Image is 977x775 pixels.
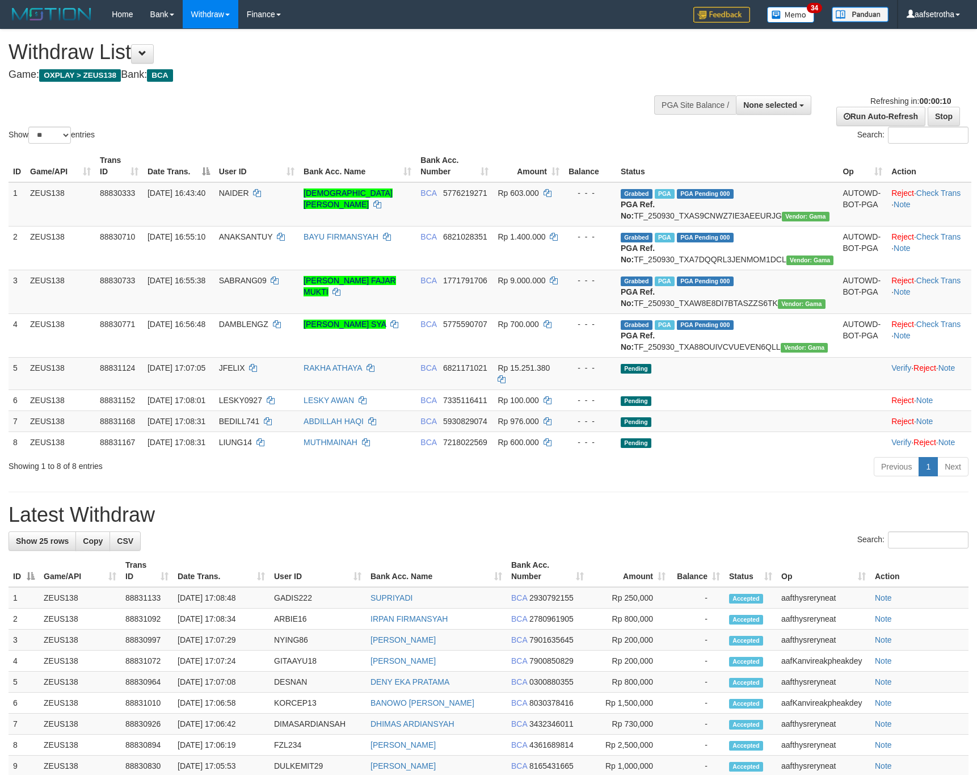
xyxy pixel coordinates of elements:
a: ABDILLAH HAQI [304,417,364,426]
span: ANAKSANTUY [219,232,273,241]
td: 7 [9,410,26,432]
td: · · [887,270,971,313]
span: Copy 7335116411 to clipboard [443,396,487,405]
span: Vendor URL: https://trx31.1velocity.biz [781,343,828,353]
a: MUTHMAINAH [304,438,357,447]
a: RAKHA ATHAYA [304,363,362,372]
span: Pending [621,438,651,448]
span: Marked by aafsolysreylen [655,233,675,242]
td: ZEUS138 [39,735,121,756]
span: 88831152 [100,396,135,405]
span: LESKY0927 [219,396,262,405]
div: - - - [568,231,612,242]
span: [DATE] 16:43:40 [148,188,205,198]
a: Reject [891,232,914,241]
td: DIMASARDIANSAH [269,714,366,735]
span: Copy [83,537,103,546]
th: User ID: activate to sort column ascending [269,555,366,587]
td: aafthysreryneat [777,714,870,735]
td: 5 [9,672,39,693]
span: Rp 1.400.000 [498,232,545,241]
span: BCA [420,396,436,405]
th: Action [887,150,971,182]
a: [PERSON_NAME] SYA [304,320,386,329]
td: ZEUS138 [39,651,121,672]
a: Note [894,287,911,296]
span: BCA [147,69,172,82]
td: ZEUS138 [26,270,95,313]
a: DHIMAS ARDIANSYAH [370,719,454,728]
label: Search: [857,531,968,548]
td: ZEUS138 [26,432,95,453]
div: Showing 1 to 8 of 8 entries [9,456,399,472]
span: BCA [420,363,436,372]
a: Note [875,719,892,728]
span: [DATE] 17:08:31 [148,417,205,426]
th: Amount: activate to sort column ascending [588,555,670,587]
td: Rp 800,000 [588,672,670,693]
span: BCA [511,593,527,602]
td: 88831010 [121,693,173,714]
a: Note [875,740,892,749]
th: Trans ID: activate to sort column ascending [121,555,173,587]
a: Note [875,593,892,602]
td: 3 [9,630,39,651]
th: Status: activate to sort column ascending [725,555,777,587]
div: - - - [568,319,612,330]
td: - [670,587,725,609]
h4: Game: Bank: [9,69,640,81]
td: [DATE] 17:07:29 [173,630,269,651]
td: Rp 2,500,000 [588,735,670,756]
div: - - - [568,437,612,448]
span: Rp 9.000.000 [498,276,545,285]
a: CSV [110,531,141,551]
span: 88831168 [100,417,135,426]
td: 88830964 [121,672,173,693]
td: aafthysreryneat [777,609,870,630]
span: 88830733 [100,276,135,285]
span: PGA Pending [677,233,734,242]
td: aafthysreryneat [777,587,870,609]
a: Check Trans [916,320,961,329]
td: ZEUS138 [39,630,121,651]
th: ID: activate to sort column descending [9,555,39,587]
td: GADIS222 [269,587,366,609]
th: Balance: activate to sort column ascending [670,555,725,587]
td: [DATE] 17:06:19 [173,735,269,756]
a: Note [894,200,911,209]
td: aafKanvireakpheakdey [777,693,870,714]
span: BCA [420,232,436,241]
td: 88830926 [121,714,173,735]
td: AUTOWD-BOT-PGA [838,270,887,313]
span: Copy 6821171021 to clipboard [443,363,487,372]
td: Rp 250,000 [588,587,670,609]
span: BCA [511,677,527,686]
span: Copy 2780961905 to clipboard [529,614,574,623]
td: 88831072 [121,651,173,672]
a: Copy [75,531,110,551]
a: Check Trans [916,276,961,285]
a: Reject [891,417,914,426]
a: [PERSON_NAME] [370,740,436,749]
b: PGA Ref. No: [621,331,655,351]
td: TF_250930_TXA7DQQRL3JENMOM1DCL [616,226,839,270]
td: AUTOWD-BOT-PGA [838,226,887,270]
a: [PERSON_NAME] [370,761,436,770]
span: Vendor URL: https://trx31.1velocity.biz [786,255,834,265]
a: Note [894,331,911,340]
td: 4 [9,313,26,357]
td: 1 [9,182,26,227]
td: Rp 200,000 [588,630,670,651]
span: Grabbed [621,320,652,330]
th: Action [870,555,968,587]
td: aafthysreryneat [777,630,870,651]
div: PGA Site Balance / [654,95,736,115]
td: Rp 730,000 [588,714,670,735]
th: Date Trans.: activate to sort column descending [143,150,214,182]
td: - [670,714,725,735]
span: BCA [511,635,527,644]
span: Rp 15.251.380 [498,363,550,372]
td: TF_250930_TXAW8E8DI7BTASZZS6TK [616,270,839,313]
div: - - - [568,187,612,199]
span: SABRANG09 [219,276,267,285]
